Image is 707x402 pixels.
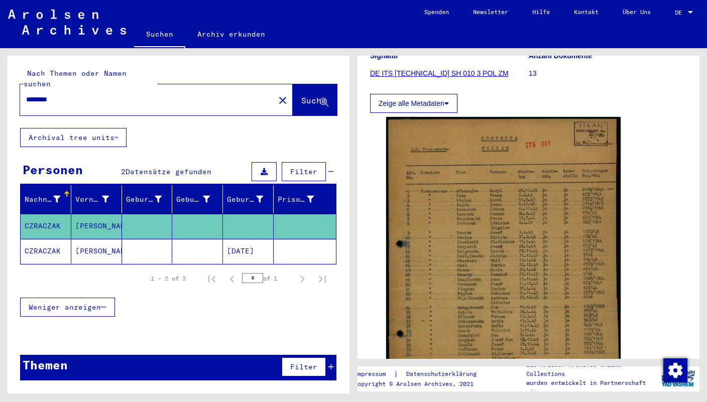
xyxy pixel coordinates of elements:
mat-header-cell: Geburtsname [122,185,173,213]
button: Filter [282,162,326,181]
b: Anzahl Dokumente [529,52,592,60]
div: Vorname [75,191,122,207]
div: Prisoner # [278,194,314,205]
button: Next page [292,269,312,289]
mat-cell: [DATE] [223,239,274,263]
div: Nachname [25,191,73,207]
img: Zustimmung ändern [663,358,687,382]
div: | [354,369,489,379]
div: Geburtsdatum [227,194,263,205]
button: Filter [282,357,326,376]
div: Geburtsname [126,194,162,205]
div: of 1 [242,274,292,283]
span: Datensätze gefunden [126,167,211,176]
mat-cell: [PERSON_NAME] [71,239,122,263]
img: yv_logo.png [659,366,697,391]
div: Vorname [75,194,109,205]
button: Previous page [222,269,242,289]
button: Clear [273,90,293,110]
p: wurden entwickelt in Partnerschaft mit [526,378,657,396]
mat-cell: CZRACZAK [21,214,71,238]
mat-label: Nach Themen oder Namen suchen [24,69,127,88]
div: Geburt‏ [176,194,210,205]
span: 2 [121,167,126,176]
mat-header-cell: Vorname [71,185,122,213]
div: 1 – 2 of 2 [151,274,186,283]
span: Weniger anzeigen [29,303,101,312]
button: Zeige alle Metadaten [370,94,457,113]
mat-icon: close [277,94,289,106]
div: Personen [23,161,83,179]
span: DE [675,9,686,16]
div: Zustimmung ändern [663,358,687,382]
button: First page [202,269,222,289]
mat-header-cell: Geburtsdatum [223,185,274,213]
mat-header-cell: Nachname [21,185,71,213]
mat-header-cell: Prisoner # [274,185,336,213]
mat-header-cell: Geburt‏ [172,185,223,213]
div: Geburtsdatum [227,191,276,207]
button: Suche [293,84,337,115]
p: 13 [529,68,687,79]
div: Nachname [25,194,60,205]
a: Suchen [134,22,185,48]
span: Filter [290,167,317,176]
a: Impressum [354,369,394,379]
span: Suche [301,95,326,105]
button: Archival tree units [20,128,127,147]
div: Prisoner # [278,191,326,207]
button: Weniger anzeigen [20,298,115,317]
a: Datenschutzerklärung [398,369,489,379]
p: Die Arolsen Archives Online-Collections [526,360,657,378]
span: Filter [290,362,317,371]
div: Themen [23,356,68,374]
p: Copyright © Arolsen Archives, 2021 [354,379,489,388]
button: Last page [312,269,332,289]
b: Signatur [370,52,399,60]
div: Geburt‏ [176,191,222,207]
a: DE ITS [TECHNICAL_ID] SH 010 3 POL ZM [370,69,509,77]
a: Archiv erkunden [185,22,277,46]
img: Arolsen_neg.svg [8,10,126,35]
mat-cell: CZRACZAK [21,239,71,263]
div: Geburtsname [126,191,175,207]
mat-cell: [PERSON_NAME] [71,214,122,238]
